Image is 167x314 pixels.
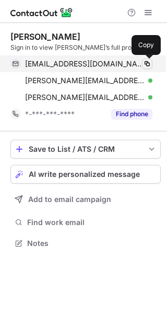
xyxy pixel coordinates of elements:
[10,165,161,184] button: AI write personalized message
[25,76,145,85] span: [PERSON_NAME][EMAIL_ADDRESS][PERSON_NAME][DOMAIN_NAME]
[27,239,157,248] span: Notes
[10,31,80,42] div: [PERSON_NAME]
[10,215,161,230] button: Find work email
[28,195,111,204] span: Add to email campaign
[10,140,161,159] button: save-profile-one-click
[111,109,152,119] button: Reveal Button
[29,170,140,178] span: AI write personalized message
[27,218,157,227] span: Find work email
[10,236,161,251] button: Notes
[10,190,161,209] button: Add to email campaign
[10,43,161,52] div: Sign in to view [PERSON_NAME]’s full profile
[10,6,73,19] img: ContactOut v5.3.10
[25,59,145,69] span: [EMAIL_ADDRESS][DOMAIN_NAME]
[29,145,142,153] div: Save to List / ATS / CRM
[25,93,145,102] span: [PERSON_NAME][EMAIL_ADDRESS][PERSON_NAME][DOMAIN_NAME]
